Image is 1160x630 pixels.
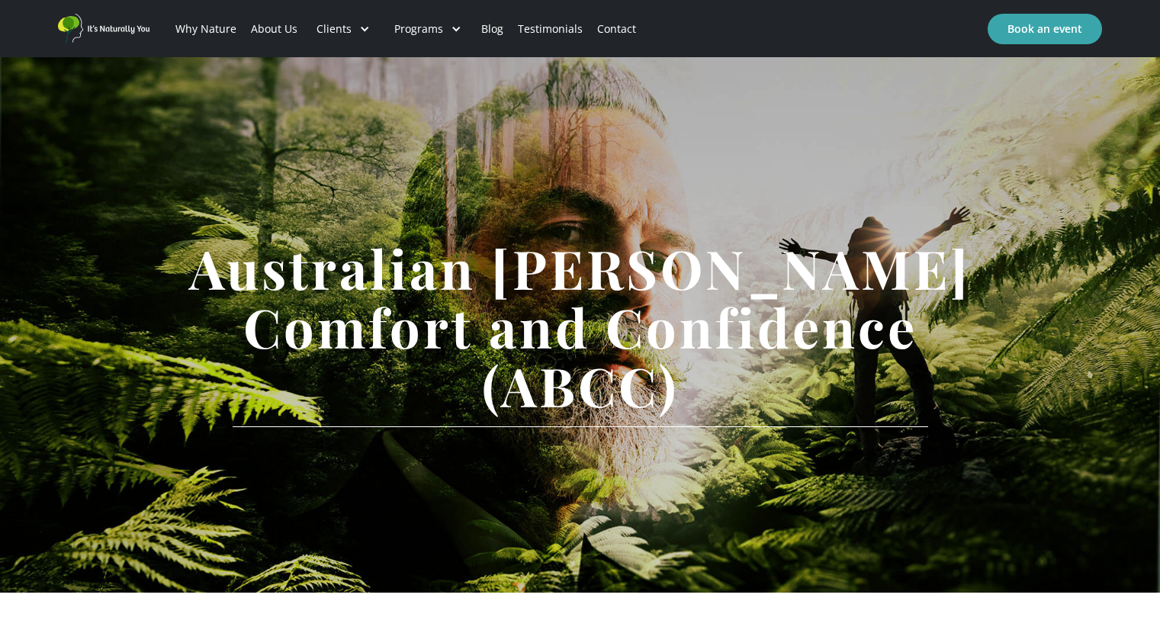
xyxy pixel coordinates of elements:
a: home [58,14,149,43]
div: Programs [382,3,474,55]
div: Clients [317,21,352,37]
a: About Us [243,3,304,55]
a: Blog [474,3,510,55]
div: Clients [304,3,382,55]
a: Contact [590,3,644,55]
div: Programs [394,21,443,37]
h1: Australian [PERSON_NAME] Comfort and Confidence (ABCC) [146,239,1015,415]
a: Why Nature [168,3,243,55]
a: Book an event [988,14,1102,44]
a: Testimonials [511,3,590,55]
